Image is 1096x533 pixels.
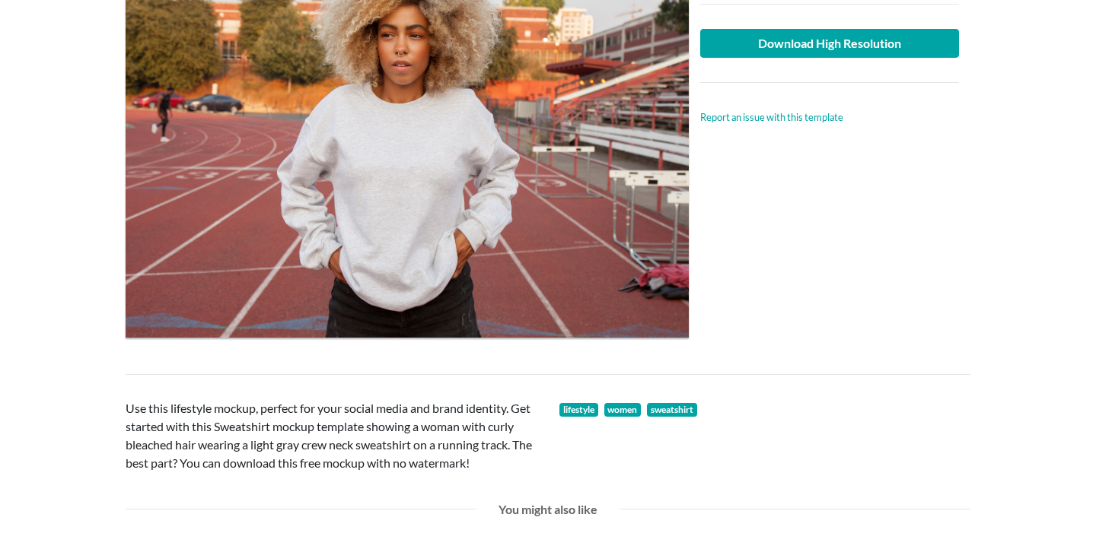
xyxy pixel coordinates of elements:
[487,500,609,519] div: You might also like
[604,403,642,417] span: women
[700,29,959,58] a: Download High Resolution
[559,403,598,417] a: lifestyle
[126,399,537,472] p: Use this lifestyle mockup, perfect for your social media and brand identity. Get started with thi...
[700,111,843,123] a: Report an issue with this template
[647,403,697,417] a: sweatshirt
